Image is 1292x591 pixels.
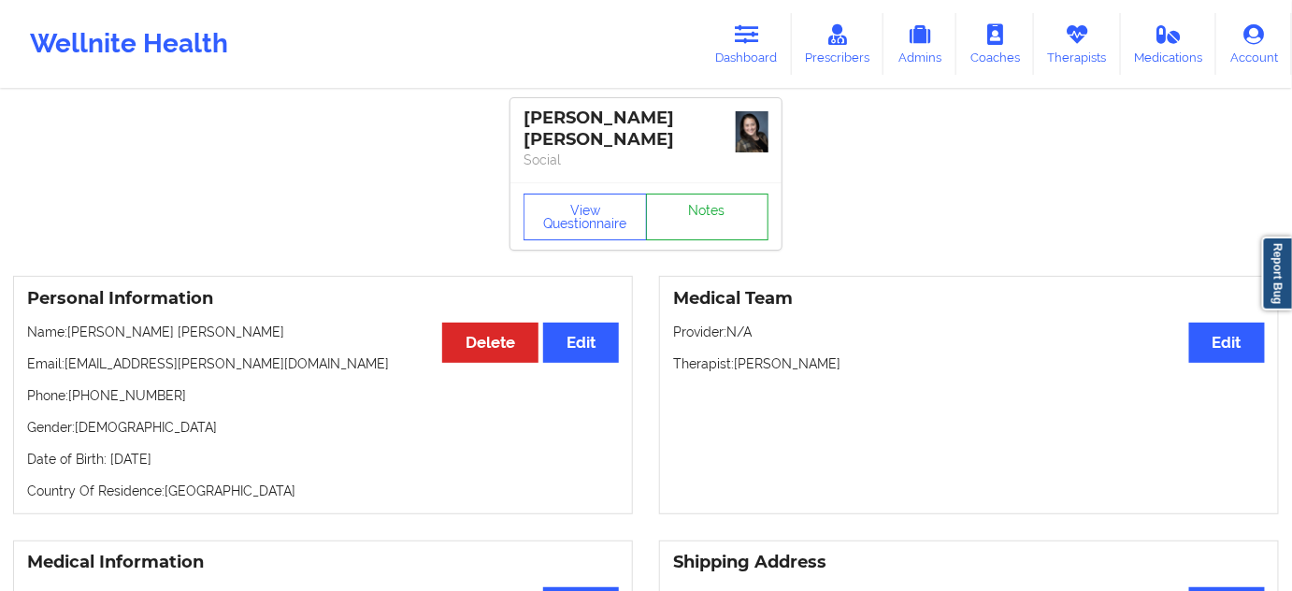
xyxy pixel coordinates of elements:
[883,13,956,75] a: Admins
[1034,13,1121,75] a: Therapists
[27,323,619,341] p: Name: [PERSON_NAME] [PERSON_NAME]
[702,13,792,75] a: Dashboard
[646,194,769,240] a: Notes
[1189,323,1265,363] button: Edit
[956,13,1034,75] a: Coaches
[673,552,1265,573] h3: Shipping Address
[792,13,884,75] a: Prescribers
[27,354,619,373] p: Email: [EMAIL_ADDRESS][PERSON_NAME][DOMAIN_NAME]
[524,108,768,151] div: [PERSON_NAME] [PERSON_NAME]
[524,194,647,240] button: View Questionnaire
[543,323,619,363] button: Edit
[442,323,538,363] button: Delete
[27,482,619,500] p: Country Of Residence: [GEOGRAPHIC_DATA]
[1262,237,1292,310] a: Report Bug
[27,288,619,310] h3: Personal Information
[673,323,1265,341] p: Provider: N/A
[524,151,768,169] p: Social
[1216,13,1292,75] a: Account
[27,386,619,405] p: Phone: [PHONE_NUMBER]
[736,111,768,152] img: 80970266-ae3b-45ff-b813-43686dff9f02_0dcd76ba-55a5-4f67-8a00-327977081730WJS_1463.jpg
[27,450,619,468] p: Date of Birth: [DATE]
[673,288,1265,310] h3: Medical Team
[27,552,619,573] h3: Medical Information
[1121,13,1217,75] a: Medications
[27,418,619,437] p: Gender: [DEMOGRAPHIC_DATA]
[673,354,1265,373] p: Therapist: [PERSON_NAME]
